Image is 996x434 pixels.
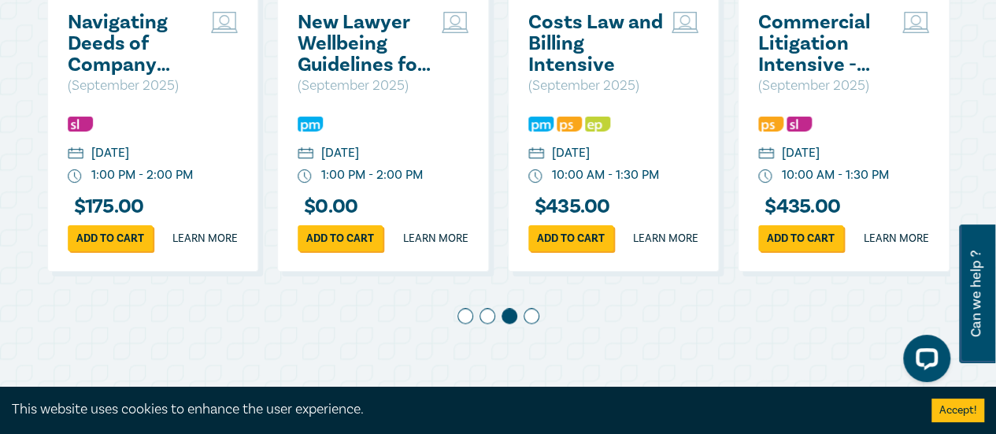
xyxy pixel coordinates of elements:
[298,76,434,96] p: ( September 2025 )
[528,225,613,251] a: Add to cart
[12,399,908,420] div: This website uses cookies to enhance the user experience.
[298,169,312,184] img: watch
[890,328,957,395] iframe: LiveChat chat widget
[782,144,820,162] div: [DATE]
[787,117,812,132] img: Substantive Law
[528,147,544,161] img: calendar
[528,117,554,132] img: Practice Management & Business Skills
[758,196,840,217] h3: $ 435.00
[528,196,610,217] h3: $ 435.00
[68,225,153,251] a: Add to cart
[758,225,843,251] a: Add to cart
[758,117,783,132] img: Professional Skills
[864,231,929,247] a: Learn more
[902,12,929,33] img: Live Stream
[298,117,323,132] img: Practice Management & Business Skills
[931,399,984,422] button: Accept cookies
[782,166,889,184] div: 10:00 AM - 1:30 PM
[91,166,193,184] div: 1:00 PM - 2:00 PM
[528,169,542,184] img: watch
[758,76,894,96] p: ( September 2025 )
[321,166,423,184] div: 1:00 PM - 2:00 PM
[211,12,238,33] img: Live Stream
[968,234,983,354] span: Can we help ?
[321,144,359,162] div: [DATE]
[91,144,129,162] div: [DATE]
[68,169,82,184] img: watch
[68,76,204,96] p: ( September 2025 )
[298,147,313,161] img: calendar
[585,117,610,132] img: Ethics & Professional Responsibility
[552,144,590,162] div: [DATE]
[298,225,383,251] a: Add to cart
[528,12,665,76] a: Costs Law and Billing Intensive
[68,117,93,132] img: Substantive Law
[68,147,83,161] img: calendar
[298,12,434,76] a: New Lawyer Wellbeing Guidelines for Legal Workplaces
[403,231,468,247] a: Learn more
[68,196,144,217] h3: $ 175.00
[172,231,238,247] a: Learn more
[557,117,582,132] img: Professional Skills
[298,196,357,217] h3: $ 0.00
[528,76,665,96] p: ( September 2025 )
[758,169,772,184] img: watch
[758,147,774,161] img: calendar
[552,166,659,184] div: 10:00 AM - 1:30 PM
[758,12,894,76] a: Commercial Litigation Intensive - Skills and Strategies for Success in Commercial Disputes
[442,12,468,33] img: Live Stream
[633,231,698,247] a: Learn more
[672,12,698,33] img: Live Stream
[68,12,204,76] a: Navigating Deeds of Company Arrangement – Strategy and Structure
